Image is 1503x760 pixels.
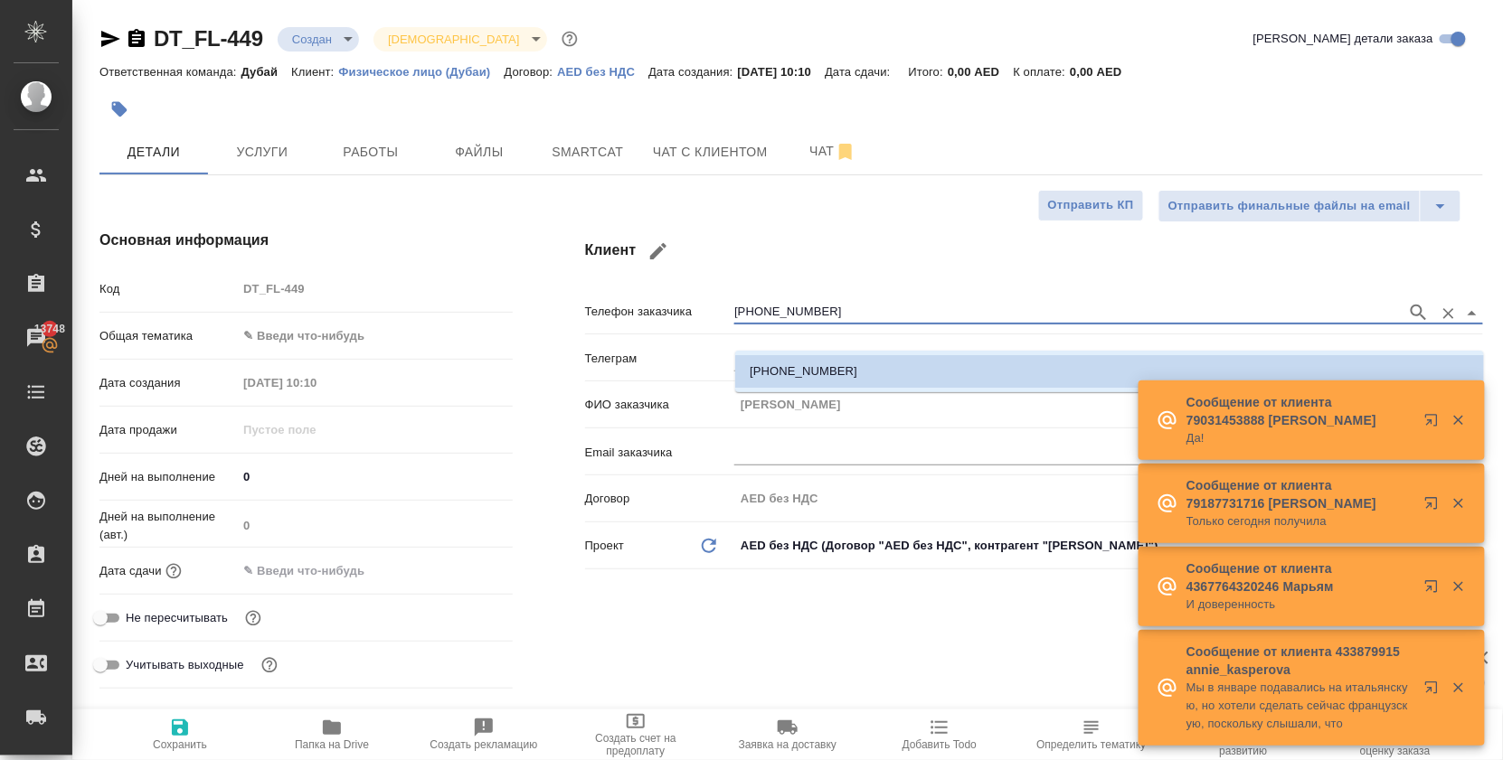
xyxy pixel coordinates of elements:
[557,65,648,79] p: AED без НДС
[557,63,648,79] a: AED без НДС
[99,562,162,580] p: Дата сдачи
[99,280,237,298] p: Код
[237,321,512,352] div: ✎ Введи что-нибудь
[237,417,395,443] input: Пустое поле
[1413,402,1457,446] button: Открыть в новой вкладке
[571,732,701,757] span: Создать счет на предоплату
[99,421,237,439] p: Дата продажи
[1405,299,1432,326] button: Поиск
[738,65,826,79] p: [DATE] 10:10
[219,141,306,164] span: Услуги
[241,606,265,630] button: Включи, если не хочешь, чтобы указанная дата сдачи изменилась после переставления заказа в 'Подтв...
[295,738,369,751] span: Папка на Drive
[5,315,68,361] a: 13748
[1070,65,1135,79] p: 0,00 AED
[585,350,735,368] p: Телеграм
[153,738,207,751] span: Сохранить
[1038,190,1144,221] button: Отправить КП
[864,709,1016,760] button: Добавить Todo
[1440,495,1477,511] button: Закрыть
[110,141,197,164] span: Детали
[258,653,281,677] button: Выбери, если сб и вс нужно считать рабочими днями для выполнения заказа.
[430,738,538,751] span: Создать рекламацию
[1186,429,1413,447] p: Да!
[126,28,147,50] button: Скопировать ссылку
[1460,301,1485,326] button: Close
[99,327,237,345] p: Общая тематика
[648,65,737,79] p: Дата создания:
[1436,301,1461,326] button: Очистить
[278,27,359,52] div: Создан
[585,303,735,321] p: Телефон заказчика
[544,141,631,164] span: Smartcat
[1440,680,1477,696] button: Закрыть
[734,485,1483,511] input: Пустое поле
[1186,679,1413,733] p: Мы в январе подавались на итальянскую, но хотели сделать сейчас французскую, поскольку слышали, что
[835,141,856,163] svg: Отписаться
[734,530,1483,561] div: AED без НДС (Договор "AED без НДС", контрагент "[PERSON_NAME]")
[1186,643,1413,679] p: Сообщение от клиента 433879915 annie_kasperova
[750,362,857,380] p: [PHONE_NUMBER]
[948,65,1013,79] p: 0,00 AED
[436,141,523,164] span: Файлы
[1186,512,1413,530] p: Только сегодня получила
[712,709,864,760] button: Заявка на доставку
[162,559,185,583] button: Если добавить услуги и заполнить их объемом, то дата рассчитается автоматически
[1048,195,1134,216] span: Отправить КП
[383,32,525,47] button: [DEMOGRAPHIC_DATA]
[237,558,395,584] input: ✎ Введи что-нибудь
[99,28,121,50] button: Скопировать ссылку для ЯМессенджера
[327,141,414,164] span: Работы
[237,370,395,396] input: Пустое поле
[99,468,237,486] p: Дней на выполнение
[585,444,735,462] p: Email заказчика
[789,140,876,163] span: Чат
[1186,476,1413,512] p: Сообщение от клиента 79187731716 [PERSON_NAME]
[1186,596,1413,614] p: И доверенность
[734,391,1483,418] input: Пустое поле
[24,320,76,338] span: 13748
[1413,670,1457,713] button: Открыть в новой вкладке
[1413,485,1457,529] button: Открыть в новой вкладке
[1036,738,1146,751] span: Определить тематику
[154,26,263,51] a: DT_FL-449
[585,490,735,508] p: Договор
[558,27,581,51] button: Доп статусы указывают на важность/срочность заказа
[99,508,237,544] p: Дней на выполнение (авт.)
[653,141,768,164] span: Чат с клиентом
[373,27,546,52] div: Создан
[99,65,241,79] p: Ответственная команда:
[126,609,228,627] span: Не пересчитывать
[1186,393,1413,429] p: Сообщение от клиента 79031453888 [PERSON_NAME]
[560,709,712,760] button: Создать счет на предоплату
[237,464,512,490] input: ✎ Введи что-нибудь
[1413,568,1457,612] button: Открыть в новой вкладке
[287,32,337,47] button: Создан
[825,65,894,79] p: Дата сдачи:
[1440,578,1477,595] button: Закрыть
[585,230,1483,273] h4: Клиент
[126,656,244,674] span: Учитывать выходные
[585,537,625,555] p: Проект
[739,738,837,751] span: Заявка на доставку
[237,512,512,539] input: Пустое поле
[1016,709,1167,760] button: Определить тематику
[256,709,408,760] button: Папка на Drive
[1440,412,1477,428] button: Закрыть
[1158,190,1421,222] button: Отправить финальные файлы на email
[99,230,513,251] h4: Основная информация
[291,65,338,79] p: Клиент:
[243,327,490,345] div: ✎ Введи что-нибудь
[241,65,292,79] p: Дубай
[1168,196,1411,217] span: Отправить финальные файлы на email
[1158,190,1461,222] div: split button
[339,63,505,79] a: Физическое лицо (Дубаи)
[339,65,505,79] p: Физическое лицо (Дубаи)
[1186,559,1413,596] p: Сообщение от клиента 4367764320246 Марьям
[99,374,237,392] p: Дата создания
[1014,65,1071,79] p: К оплате:
[585,396,735,414] p: ФИО заказчика
[909,65,948,79] p: Итого:
[408,709,560,760] button: Создать рекламацию
[505,65,558,79] p: Договор:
